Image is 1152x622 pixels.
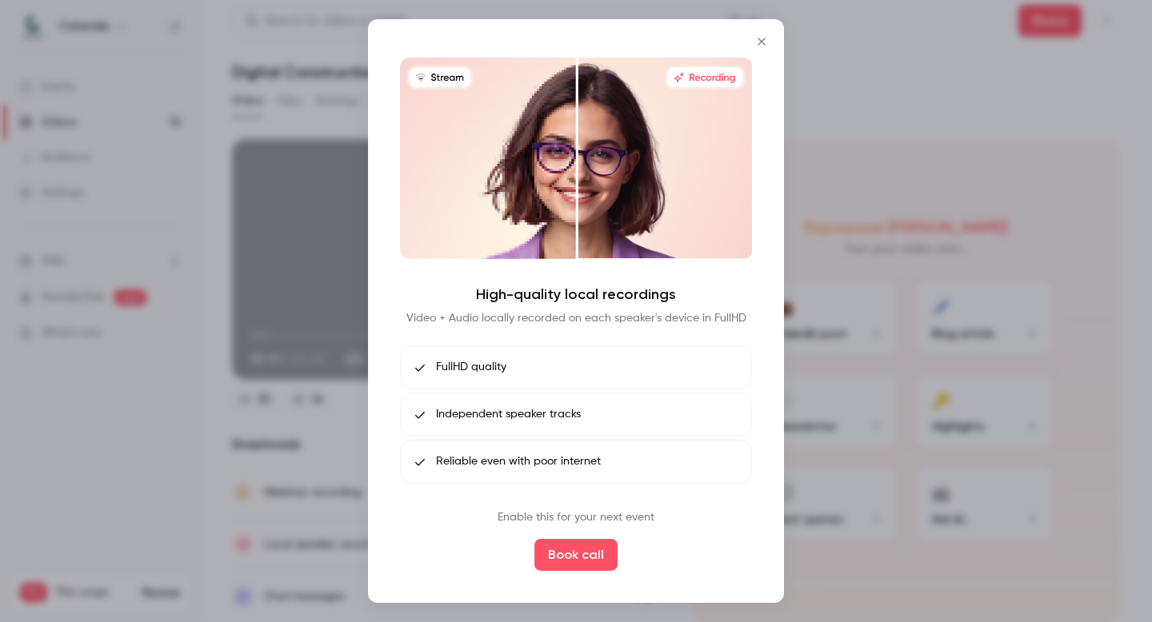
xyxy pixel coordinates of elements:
button: Book call [534,539,618,571]
p: Enable this for your next event [498,509,654,526]
span: Independent speaker tracks [436,406,581,423]
span: Reliable even with poor internet [436,453,601,470]
button: Close [746,26,778,58]
p: Video + Audio locally recorded on each speaker's device in FullHD [406,310,746,326]
h4: High-quality local recordings [476,285,676,304]
span: FullHD quality [436,359,506,376]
